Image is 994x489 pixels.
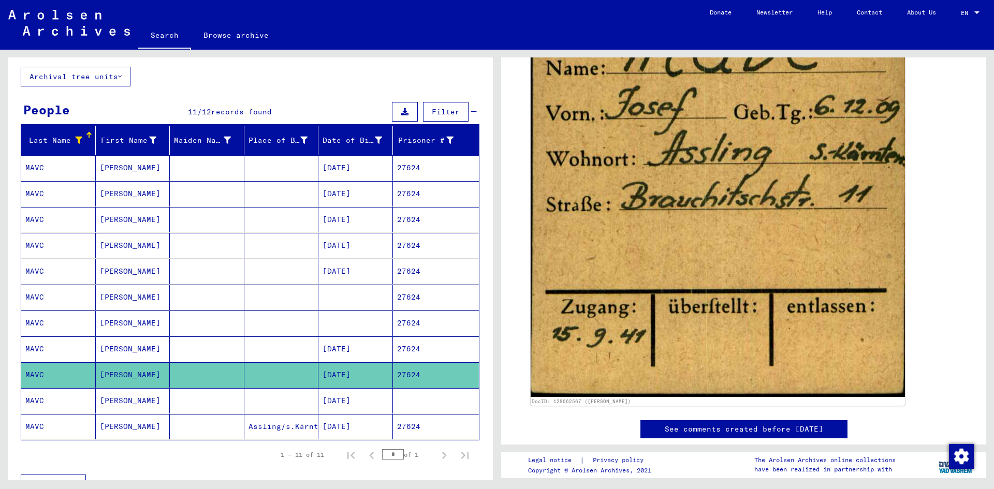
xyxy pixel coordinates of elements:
[397,132,467,149] div: Prisoner #
[23,100,70,119] div: People
[393,285,479,310] mat-cell: 27624
[318,259,393,284] mat-cell: [DATE]
[434,444,455,465] button: Next page
[248,135,308,146] div: Place of Birth
[949,444,974,469] img: Change consent
[754,455,896,465] p: The Arolsen Archives online collections
[96,285,170,310] mat-cell: [PERSON_NAME]
[96,259,170,284] mat-cell: [PERSON_NAME]
[318,414,393,439] mat-cell: [DATE]
[100,135,157,146] div: First Name
[21,155,96,181] mat-cell: MAVC
[21,336,96,362] mat-cell: MAVC
[382,450,434,460] div: of 1
[96,233,170,258] mat-cell: [PERSON_NAME]
[21,414,96,439] mat-cell: MAVC
[318,362,393,388] mat-cell: [DATE]
[393,155,479,181] mat-cell: 27624
[423,102,469,122] button: Filter
[244,414,319,439] mat-cell: Assling/s.Kärnt.
[21,67,130,86] button: Archival tree units
[318,233,393,258] mat-cell: [DATE]
[174,132,244,149] div: Maiden Name
[432,107,460,116] span: Filter
[202,107,211,116] span: 12
[318,336,393,362] mat-cell: [DATE]
[393,126,479,155] mat-header-cell: Prisoner #
[96,336,170,362] mat-cell: [PERSON_NAME]
[244,126,319,155] mat-header-cell: Place of Birth
[318,388,393,413] mat-cell: [DATE]
[21,285,96,310] mat-cell: MAVC
[21,126,96,155] mat-header-cell: Last Name
[96,126,170,155] mat-header-cell: First Name
[21,207,96,232] mat-cell: MAVC
[211,107,272,116] span: records found
[532,398,631,404] a: DocID: 128662567 ([PERSON_NAME])
[393,207,479,232] mat-cell: 27624
[937,452,975,478] img: yv_logo.png
[528,466,656,475] p: Copyright © Arolsen Archives, 2021
[341,444,361,465] button: First page
[21,181,96,206] mat-cell: MAVC
[8,10,130,36] img: Arolsen_neg.svg
[584,455,656,466] a: Privacy policy
[393,362,479,388] mat-cell: 27624
[754,465,896,474] p: have been realized in partnership with
[21,362,96,388] mat-cell: MAVC
[361,444,382,465] button: Previous page
[323,135,382,146] div: Date of Birth
[393,336,479,362] mat-cell: 27624
[96,155,170,181] mat-cell: [PERSON_NAME]
[397,135,454,146] div: Prisoner #
[21,259,96,284] mat-cell: MAVC
[96,388,170,413] mat-cell: [PERSON_NAME]
[96,207,170,232] mat-cell: [PERSON_NAME]
[188,107,197,116] span: 11
[191,23,281,48] a: Browse archive
[528,455,580,466] a: Legal notice
[318,155,393,181] mat-cell: [DATE]
[665,424,823,435] a: See comments created before [DATE]
[21,310,96,336] mat-cell: MAVC
[96,181,170,206] mat-cell: [PERSON_NAME]
[197,107,202,116] span: /
[25,132,95,149] div: Last Name
[323,132,395,149] div: Date of Birth
[100,132,170,149] div: First Name
[170,126,244,155] mat-header-cell: Maiden Name
[393,414,479,439] mat-cell: 27624
[318,207,393,232] mat-cell: [DATE]
[96,414,170,439] mat-cell: [PERSON_NAME]
[393,259,479,284] mat-cell: 27624
[393,310,479,336] mat-cell: 27624
[25,135,82,146] div: Last Name
[393,233,479,258] mat-cell: 27624
[96,362,170,388] mat-cell: [PERSON_NAME]
[21,388,96,413] mat-cell: MAVC
[528,455,656,466] div: |
[174,135,231,146] div: Maiden Name
[318,181,393,206] mat-cell: [DATE]
[138,23,191,50] a: Search
[393,181,479,206] mat-cell: 27624
[281,450,324,460] div: 1 – 11 of 11
[455,444,475,465] button: Last page
[318,126,393,155] mat-header-cell: Date of Birth
[30,480,71,489] span: Show less
[961,9,972,17] span: EN
[21,233,96,258] mat-cell: MAVC
[96,310,170,336] mat-cell: [PERSON_NAME]
[248,132,321,149] div: Place of Birth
